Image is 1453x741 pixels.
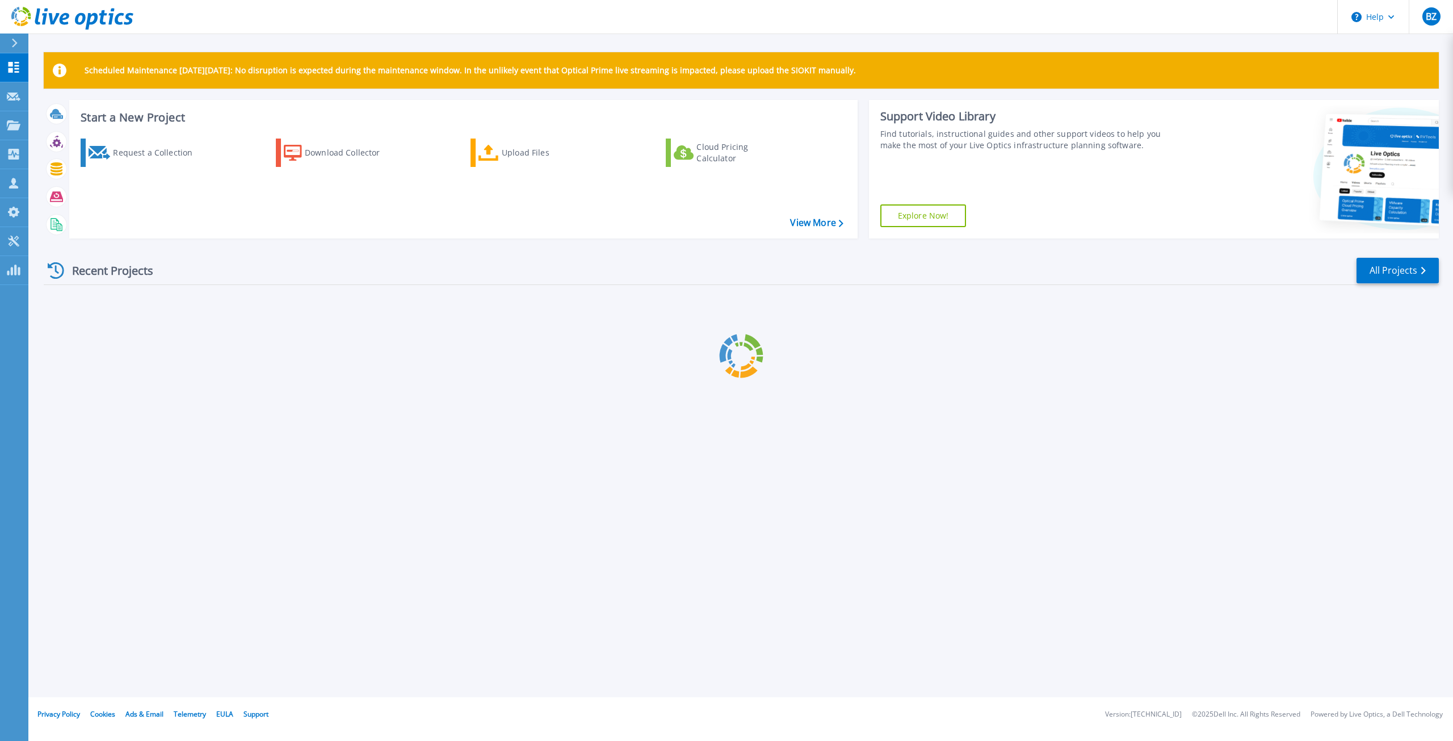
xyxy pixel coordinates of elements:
a: Explore Now! [880,204,967,227]
div: Find tutorials, instructional guides and other support videos to help you make the most of your L... [880,128,1175,151]
a: EULA [216,709,233,719]
div: Cloud Pricing Calculator [696,141,787,164]
li: © 2025 Dell Inc. All Rights Reserved [1192,711,1300,718]
div: Download Collector [305,141,396,164]
a: Support [243,709,268,719]
p: Scheduled Maintenance [DATE][DATE]: No disruption is expected during the maintenance window. In t... [85,66,856,75]
a: Telemetry [174,709,206,719]
a: Privacy Policy [37,709,80,719]
div: Upload Files [502,141,593,164]
a: Cloud Pricing Calculator [666,139,792,167]
a: Upload Files [471,139,597,167]
a: Cookies [90,709,115,719]
div: Support Video Library [880,109,1175,124]
li: Version: [TECHNICAL_ID] [1105,711,1182,718]
li: Powered by Live Optics, a Dell Technology [1311,711,1443,718]
a: All Projects [1357,258,1439,283]
h3: Start a New Project [81,111,843,124]
a: View More [790,217,843,228]
a: Download Collector [276,139,402,167]
a: Ads & Email [125,709,163,719]
div: Request a Collection [113,141,204,164]
div: Recent Projects [44,257,169,284]
span: BZ [1426,12,1437,21]
a: Request a Collection [81,139,207,167]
